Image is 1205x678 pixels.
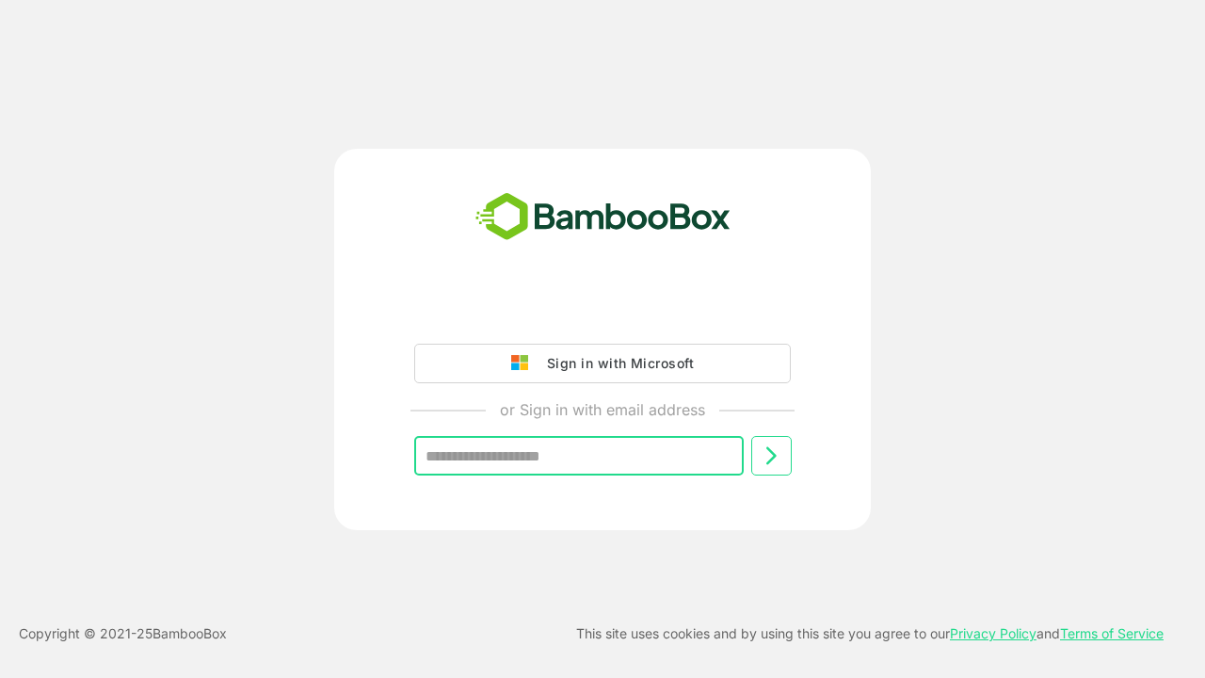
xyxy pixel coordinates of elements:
iframe: Sign in with Google Button [405,291,800,332]
button: Sign in with Microsoft [414,344,791,383]
a: Privacy Policy [950,625,1036,641]
p: Copyright © 2021- 25 BambooBox [19,622,227,645]
img: google [511,355,538,372]
div: Sign in with Microsoft [538,351,694,376]
p: or Sign in with email address [500,398,705,421]
p: This site uses cookies and by using this site you agree to our and [576,622,1164,645]
a: Terms of Service [1060,625,1164,641]
img: bamboobox [465,186,741,249]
